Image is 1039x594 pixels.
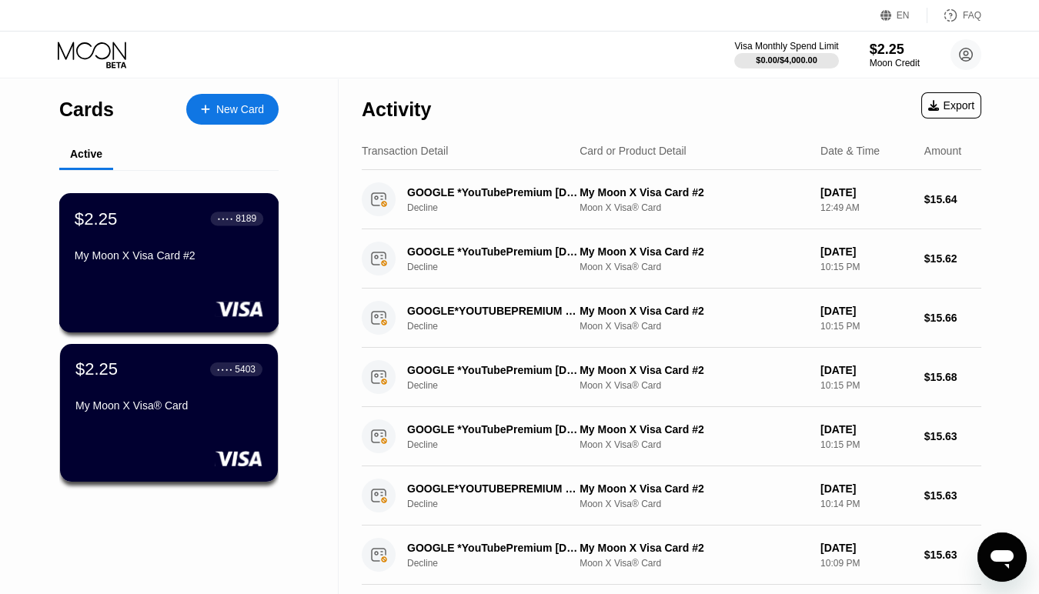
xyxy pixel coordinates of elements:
[820,423,912,435] div: [DATE]
[870,42,920,68] div: $2.25Moon Credit
[756,55,817,65] div: $0.00 / $4,000.00
[820,321,912,332] div: 10:15 PM
[217,367,232,372] div: ● ● ● ●
[734,41,838,68] div: Visa Monthly Spend Limit$0.00/$4,000.00
[870,42,920,58] div: $2.25
[820,202,912,213] div: 12:49 AM
[362,348,981,407] div: GOOGLE *YouTubePremium [DOMAIN_NAME][URL]DeclineMy Moon X Visa Card #2Moon X Visa® Card[DATE]10:1...
[218,216,233,221] div: ● ● ● ●
[362,407,981,466] div: GOOGLE *YouTubePremium [DOMAIN_NAME][URL]DeclineMy Moon X Visa Card #2Moon X Visa® Card[DATE]10:1...
[820,245,912,258] div: [DATE]
[820,499,912,509] div: 10:14 PM
[977,532,1027,582] iframe: Button to launch messaging window
[580,145,687,157] div: Card or Product Detail
[60,194,278,332] div: $2.25● ● ● ●8189My Moon X Visa Card #2
[407,558,592,569] div: Decline
[186,94,279,125] div: New Card
[407,542,580,554] div: GOOGLE *YouTubePremium [DOMAIN_NAME][URL]
[580,482,808,495] div: My Moon X Visa Card #2
[928,99,974,112] div: Export
[407,305,580,317] div: GOOGLE*YOUTUBEPREMIUM CC GOOGLE.COMGB
[927,8,981,23] div: FAQ
[924,145,961,157] div: Amount
[580,186,808,199] div: My Moon X Visa Card #2
[362,289,981,348] div: GOOGLE*YOUTUBEPREMIUM CC GOOGLE.COMGBDeclineMy Moon X Visa Card #2Moon X Visa® Card[DATE]10:15 PM...
[820,439,912,450] div: 10:15 PM
[580,321,808,332] div: Moon X Visa® Card
[580,423,808,435] div: My Moon X Visa Card #2
[580,439,808,450] div: Moon X Visa® Card
[580,202,808,213] div: Moon X Visa® Card
[897,10,910,21] div: EN
[924,371,981,383] div: $15.68
[70,148,102,160] div: Active
[75,249,263,262] div: My Moon X Visa Card #2
[820,262,912,272] div: 10:15 PM
[820,542,912,554] div: [DATE]
[580,380,808,391] div: Moon X Visa® Card
[236,213,256,224] div: 8189
[820,364,912,376] div: [DATE]
[921,92,981,118] div: Export
[362,145,448,157] div: Transaction Detail
[235,364,256,375] div: 5403
[216,103,264,116] div: New Card
[362,170,981,229] div: GOOGLE *YouTubePremium [DOMAIN_NAME][URL]DeclineMy Moon X Visa Card #2Moon X Visa® Card[DATE]12:4...
[820,145,880,157] div: Date & Time
[407,499,592,509] div: Decline
[820,186,912,199] div: [DATE]
[924,193,981,205] div: $15.64
[924,430,981,442] div: $15.63
[60,344,278,482] div: $2.25● ● ● ●5403My Moon X Visa® Card
[407,364,580,376] div: GOOGLE *YouTubePremium [DOMAIN_NAME][URL]
[580,262,808,272] div: Moon X Visa® Card
[407,321,592,332] div: Decline
[362,229,981,289] div: GOOGLE *YouTubePremium [DOMAIN_NAME][URL]DeclineMy Moon X Visa Card #2Moon X Visa® Card[DATE]10:1...
[407,423,580,435] div: GOOGLE *YouTubePremium [DOMAIN_NAME][URL]
[362,98,431,121] div: Activity
[924,489,981,502] div: $15.63
[362,466,981,526] div: GOOGLE*YOUTUBEPREMIUM CC GOOGLE.COMGBDeclineMy Moon X Visa Card #2Moon X Visa® Card[DATE]10:14 PM...
[407,186,580,199] div: GOOGLE *YouTubePremium [DOMAIN_NAME][URL]
[362,526,981,585] div: GOOGLE *YouTubePremium [DOMAIN_NAME][URL]DeclineMy Moon X Visa Card #2Moon X Visa® Card[DATE]10:0...
[924,549,981,561] div: $15.63
[407,380,592,391] div: Decline
[820,482,912,495] div: [DATE]
[820,380,912,391] div: 10:15 PM
[580,558,808,569] div: Moon X Visa® Card
[880,8,927,23] div: EN
[75,359,118,379] div: $2.25
[580,305,808,317] div: My Moon X Visa Card #2
[407,439,592,450] div: Decline
[870,58,920,68] div: Moon Credit
[580,499,808,509] div: Moon X Visa® Card
[407,262,592,272] div: Decline
[820,558,912,569] div: 10:09 PM
[75,209,118,229] div: $2.25
[580,245,808,258] div: My Moon X Visa Card #2
[924,252,981,265] div: $15.62
[580,364,808,376] div: My Moon X Visa Card #2
[407,202,592,213] div: Decline
[963,10,981,21] div: FAQ
[407,245,580,258] div: GOOGLE *YouTubePremium [DOMAIN_NAME][URL]
[407,482,580,495] div: GOOGLE*YOUTUBEPREMIUM CC GOOGLE.COMGB
[820,305,912,317] div: [DATE]
[75,399,262,412] div: My Moon X Visa® Card
[734,41,838,52] div: Visa Monthly Spend Limit
[59,98,114,121] div: Cards
[924,312,981,324] div: $15.66
[580,542,808,554] div: My Moon X Visa Card #2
